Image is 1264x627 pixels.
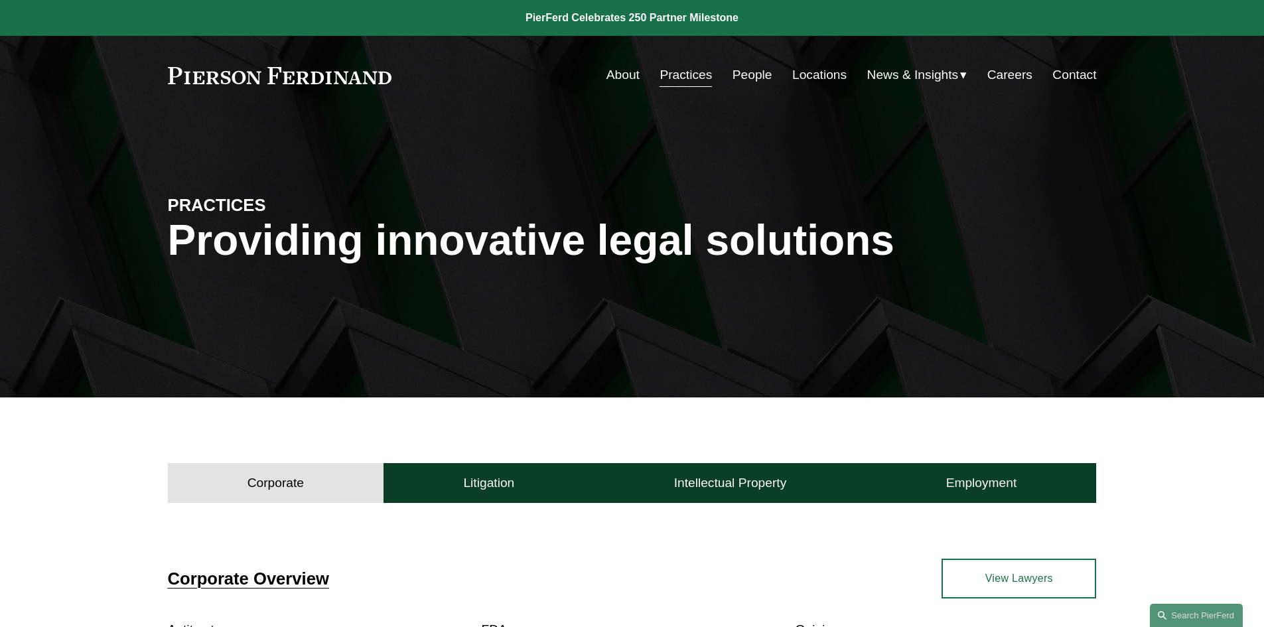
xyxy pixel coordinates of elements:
[660,62,712,88] a: Practices
[168,569,329,588] a: Corporate Overview
[867,64,959,87] span: News & Insights
[1052,62,1096,88] a: Contact
[606,62,640,88] a: About
[1150,604,1243,627] a: Search this site
[792,62,847,88] a: Locations
[463,475,514,491] h4: Litigation
[987,62,1032,88] a: Careers
[674,475,787,491] h4: Intellectual Property
[168,194,400,216] h4: PRACTICES
[942,559,1096,598] a: View Lawyers
[247,475,304,491] h4: Corporate
[946,475,1017,491] h4: Employment
[733,62,772,88] a: People
[168,216,1097,265] h1: Providing innovative legal solutions
[867,62,967,88] a: folder dropdown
